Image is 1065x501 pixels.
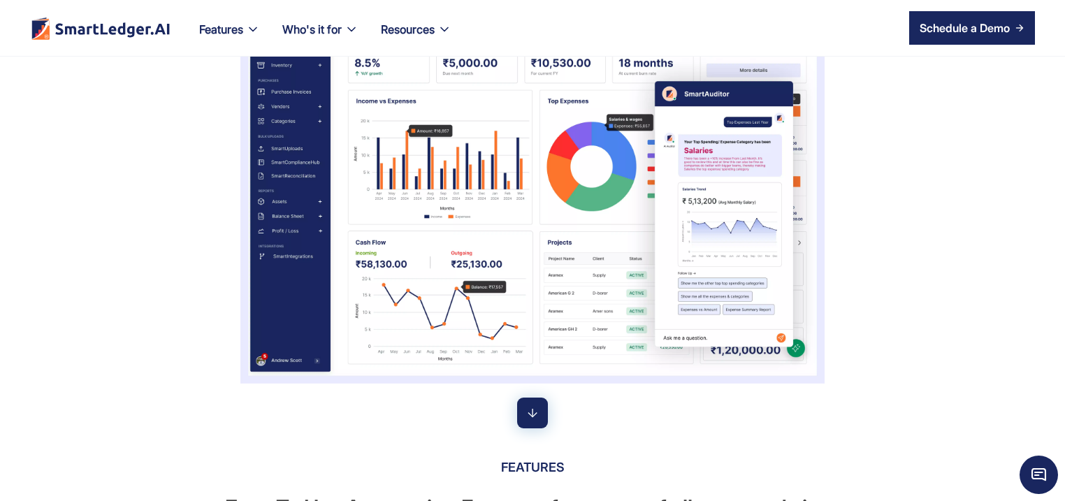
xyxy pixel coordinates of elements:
[909,11,1035,45] a: Schedule a Demo
[188,20,271,56] div: Features
[381,20,435,39] div: Resources
[271,20,370,56] div: Who's it for
[524,405,541,421] img: down-arrow
[1015,24,1024,32] img: arrow right icon
[1020,456,1058,494] span: Chat Widget
[920,20,1010,36] div: Schedule a Demo
[30,17,171,40] img: footer logo
[30,17,171,40] a: home
[199,20,243,39] div: Features
[370,20,463,56] div: Resources
[282,20,342,39] div: Who's it for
